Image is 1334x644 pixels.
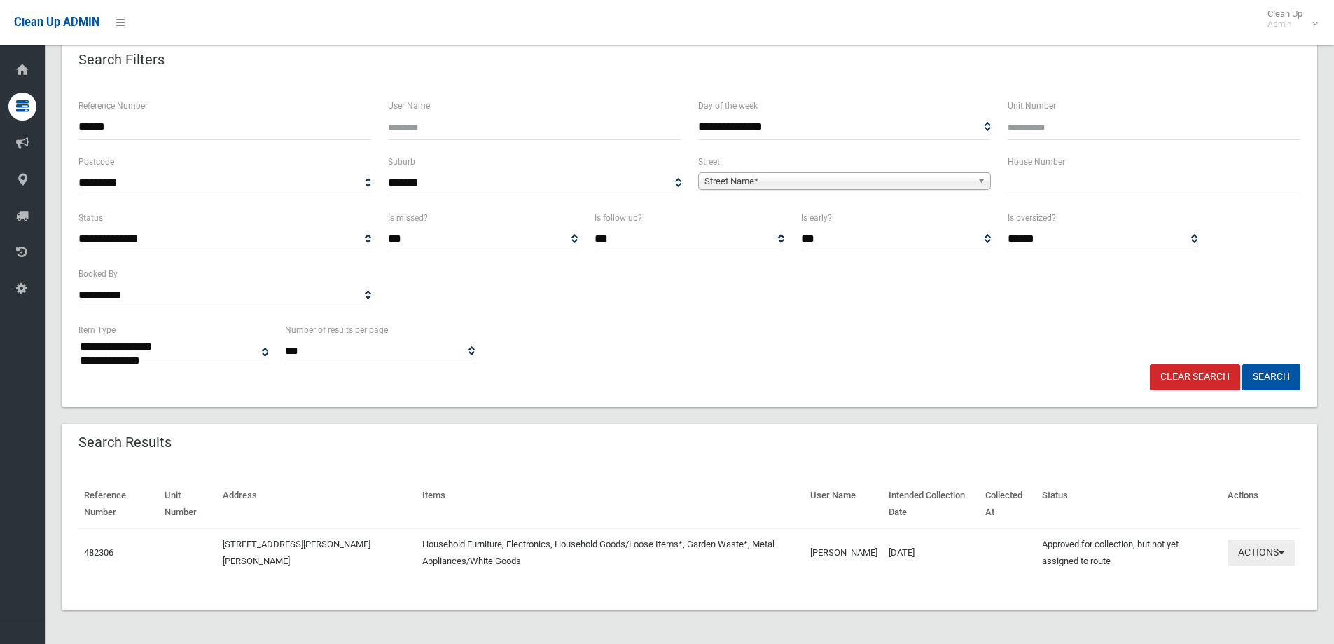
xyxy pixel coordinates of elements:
[78,210,103,226] label: Status
[1267,19,1302,29] small: Admin
[980,480,1037,528] th: Collected At
[285,322,388,338] label: Number of results per page
[78,154,114,170] label: Postcode
[1008,98,1056,114] label: Unit Number
[417,528,805,577] td: Household Furniture, Electronics, Household Goods/Loose Items*, Garden Waste*, Metal Appliances/W...
[1242,364,1300,390] button: Search
[1228,540,1295,566] button: Actions
[805,528,883,577] td: [PERSON_NAME]
[1036,528,1222,577] td: Approved for collection, but not yet assigned to route
[223,539,370,566] a: [STREET_ADDRESS][PERSON_NAME][PERSON_NAME]
[14,15,99,29] span: Clean Up ADMIN
[1260,8,1316,29] span: Clean Up
[805,480,883,528] th: User Name
[78,480,159,528] th: Reference Number
[595,210,642,226] label: Is follow up?
[217,480,417,528] th: Address
[801,210,832,226] label: Is early?
[698,98,758,114] label: Day of the week
[1222,480,1300,528] th: Actions
[388,210,428,226] label: Is missed?
[62,429,188,456] header: Search Results
[62,46,181,74] header: Search Filters
[1008,210,1056,226] label: Is oversized?
[417,480,805,528] th: Items
[704,173,972,190] span: Street Name*
[78,266,118,282] label: Booked By
[388,98,430,114] label: User Name
[698,154,720,170] label: Street
[388,154,415,170] label: Suburb
[883,480,980,528] th: Intended Collection Date
[1008,154,1065,170] label: House Number
[159,480,217,528] th: Unit Number
[78,322,116,338] label: Item Type
[84,547,113,558] a: 482306
[883,528,980,577] td: [DATE]
[1036,480,1222,528] th: Status
[78,98,148,114] label: Reference Number
[1150,364,1240,390] a: Clear Search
